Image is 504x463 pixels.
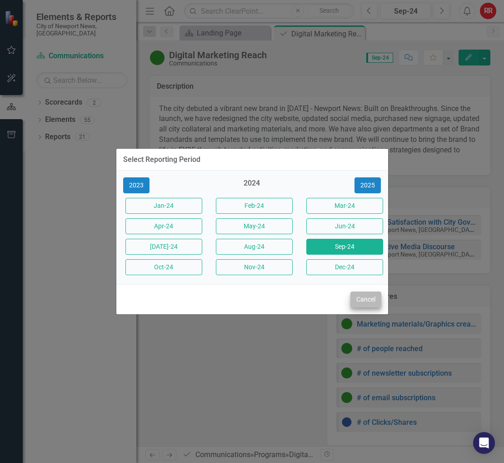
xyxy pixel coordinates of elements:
button: Dec-24 [306,259,383,275]
button: Jun-24 [306,218,383,234]
button: 2023 [123,177,150,193]
button: Oct-24 [125,259,202,275]
button: 2025 [354,177,381,193]
div: Open Intercom Messenger [473,432,495,454]
button: Apr-24 [125,218,202,234]
button: Nov-24 [216,259,293,275]
button: Cancel [350,292,381,307]
button: Jan-24 [125,198,202,214]
div: Select Reporting Period [123,156,200,164]
button: May-24 [216,218,293,234]
button: Aug-24 [216,239,293,255]
button: Feb-24 [216,198,293,214]
button: [DATE]-24 [125,239,202,255]
button: Mar-24 [306,198,383,214]
button: Sep-24 [306,239,383,255]
div: 2024 [214,178,290,193]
